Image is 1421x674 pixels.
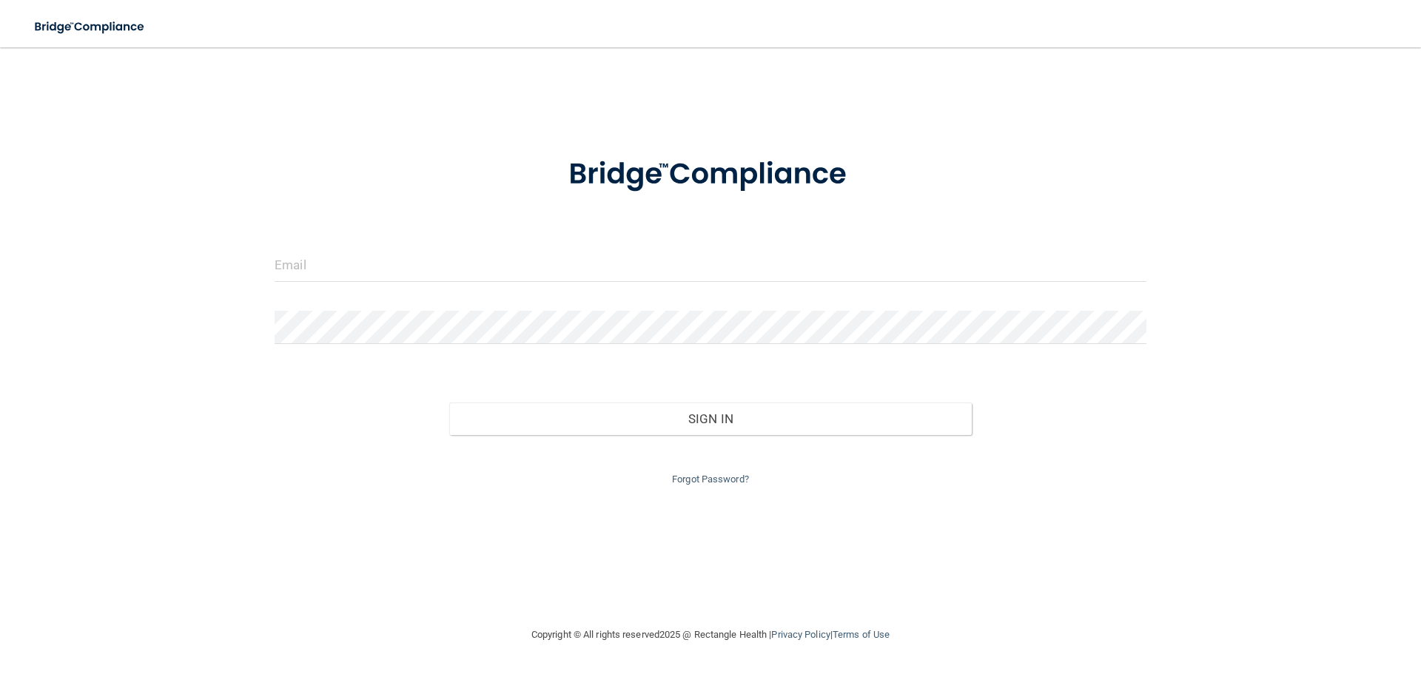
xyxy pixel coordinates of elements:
[440,611,981,658] div: Copyright © All rights reserved 2025 @ Rectangle Health | |
[22,12,158,42] img: bridge_compliance_login_screen.278c3ca4.svg
[672,474,749,485] a: Forgot Password?
[833,629,890,640] a: Terms of Use
[275,249,1146,282] input: Email
[771,629,830,640] a: Privacy Policy
[538,136,883,213] img: bridge_compliance_login_screen.278c3ca4.svg
[449,402,972,435] button: Sign In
